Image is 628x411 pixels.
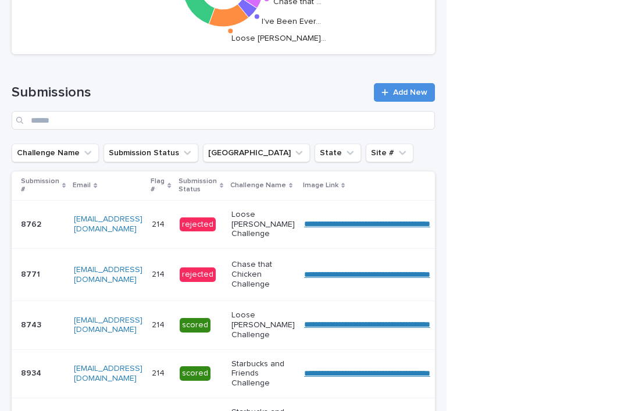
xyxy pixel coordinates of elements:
p: Challenge Name [230,179,286,192]
p: Chase that Chicken Challenge [231,260,295,289]
p: 8934 [21,366,44,378]
span: Add New [393,88,427,97]
p: 214 [152,318,167,330]
p: Loose [PERSON_NAME] Challenge [231,310,295,339]
a: [EMAIL_ADDRESS][DOMAIN_NAME] [74,266,142,284]
p: Loose [PERSON_NAME] Challenge [231,210,295,239]
p: 8743 [21,318,44,330]
div: rejected [180,267,216,282]
text: I've Been Ever… [262,17,322,26]
div: rejected [180,217,216,232]
p: 214 [152,267,167,280]
button: Challenge Name [12,144,99,162]
text: Loose [PERSON_NAME]… [232,34,327,42]
a: [EMAIL_ADDRESS][DOMAIN_NAME] [74,364,142,383]
p: Email [73,179,91,192]
input: Search [12,111,435,130]
p: Image Link [303,179,338,192]
h1: Submissions [12,84,367,101]
p: Flag # [151,175,165,196]
a: [EMAIL_ADDRESS][DOMAIN_NAME] [74,215,142,233]
p: 214 [152,366,167,378]
p: 214 [152,217,167,230]
button: Submission Status [104,144,198,162]
p: Starbucks and Friends Challenge [231,359,295,388]
p: 8762 [21,217,44,230]
div: scored [180,318,210,333]
a: [EMAIL_ADDRESS][DOMAIN_NAME] [74,316,142,334]
button: Site # [366,144,413,162]
p: Submission # [21,175,59,196]
p: Submission Status [179,175,217,196]
button: State [315,144,361,162]
p: 8771 [21,267,42,280]
a: Add New [374,83,435,102]
div: scored [180,366,210,381]
button: Closest City [203,144,310,162]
